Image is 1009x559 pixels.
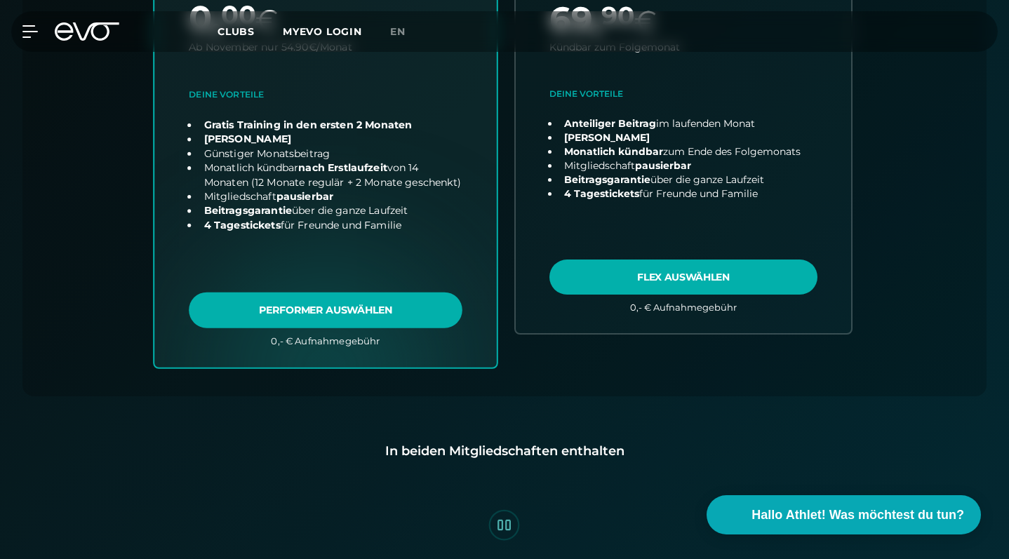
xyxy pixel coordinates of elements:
[45,441,964,461] div: In beiden Mitgliedschaften enthalten
[751,506,964,525] span: Hallo Athlet! Was möchtest du tun?
[485,506,524,545] img: evofitness
[390,24,422,40] a: en
[218,25,283,38] a: Clubs
[175,506,214,545] img: evofitness
[707,495,981,534] button: Hallo Athlet! Was möchtest du tun?
[390,25,406,38] span: en
[218,25,255,38] span: Clubs
[283,25,362,38] a: MYEVO LOGIN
